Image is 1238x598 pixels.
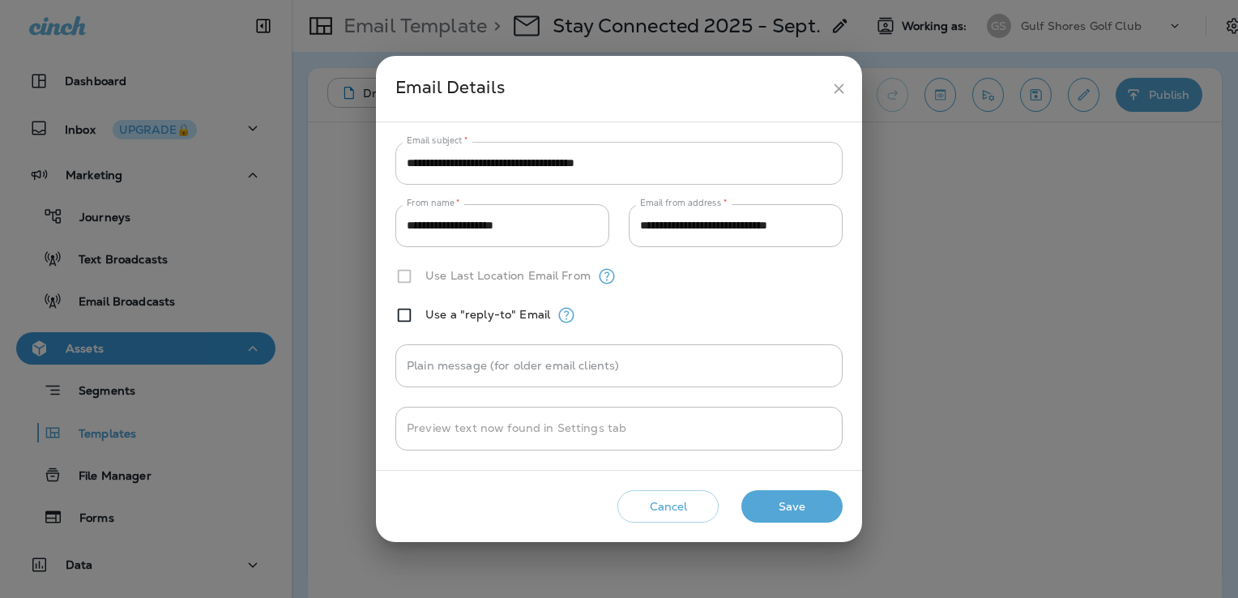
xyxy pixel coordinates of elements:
div: Email Details [395,74,824,104]
button: Cancel [617,490,719,523]
button: close [824,74,854,104]
label: Email from address [640,197,727,209]
button: Save [741,490,843,523]
label: From name [407,197,460,209]
label: Use a "reply-to" Email [425,308,550,321]
label: Email subject [407,135,468,147]
label: Use Last Location Email From [425,269,591,282]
